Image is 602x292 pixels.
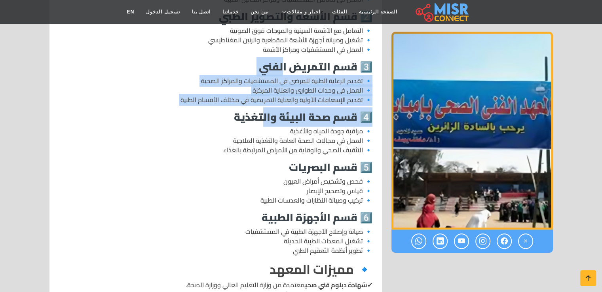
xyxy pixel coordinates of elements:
span: اخبار و مقالات [287,8,320,15]
strong: 🔹 مميزات المعهد [270,257,372,281]
strong: 6️⃣ قسم الأجهزة الطبية [262,208,372,227]
strong: شهادة دبلوم فني صحي [305,279,367,291]
a: الفئات [326,4,353,19]
a: تسجيل الدخول [140,4,186,19]
img: main.misr_connect [416,2,469,22]
a: EN [121,4,141,19]
a: من نحن [245,4,274,19]
p: 🔹 التعامل مع الأشعة السينية والموجات فوق الصوتية 🔹 تشغيل وصيانة أجهزة الأشعة المقطعية والرنين الم... [59,26,372,54]
p: 🔹 فحص وتشخيص أمراض العيون 🔹 قياس وتصحيح الإبصار 🔹 تركيب وصيانة النظارات والعدسات الطبية [59,176,372,205]
strong: 4️⃣ قسم صحة البيئة والتغذية [234,107,372,127]
img: المعهد الفني الصحي بإمبابة [391,32,553,229]
a: اخبار و مقالات [274,4,326,19]
p: 🔹 صيانة وإصلاح الأجهزة الطبية في المستشفيات 🔹 تشغيل المعدات الطبية الحديثة 🔹 تطوير أنظمة التعقيم ... [59,227,372,255]
a: خدماتنا [216,4,245,19]
a: اتصل بنا [186,4,216,19]
p: 🔹 مراقبة جودة المياه والأغذية 🔹 العمل في مجالات الصحة العامة والتغذية العلاجية 🔹 التثقيف الصحي وا... [59,126,372,155]
strong: 3️⃣ قسم التمريض الفني [259,57,372,76]
strong: 5️⃣ قسم البصريات [289,157,372,177]
p: 🔹 تقديم الرعاية الطبية للمرضى في المستشفيات والمراكز الصحية 🔹 العمل في وحدات الطوارئ والعناية الم... [59,76,372,104]
div: 1 / 1 [391,32,553,229]
a: الصفحة الرئيسية [353,4,403,19]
